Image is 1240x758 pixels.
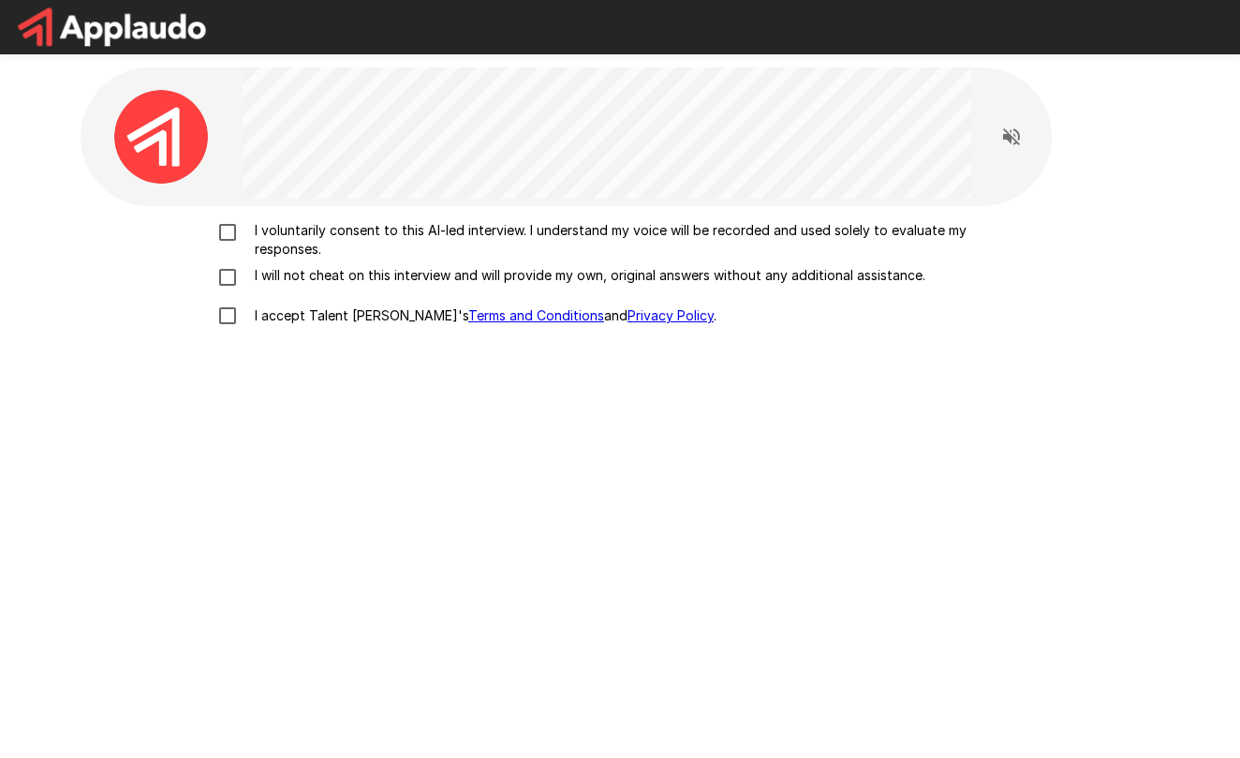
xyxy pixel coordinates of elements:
p: I accept Talent [PERSON_NAME]'s and . [247,306,716,325]
button: Read questions aloud [993,118,1030,156]
a: Privacy Policy [627,307,714,323]
a: Terms and Conditions [468,307,604,323]
p: I voluntarily consent to this AI-led interview. I understand my voice will be recorded and used s... [247,221,1032,259]
p: I will not cheat on this interview and will provide my own, original answers without any addition... [247,266,925,285]
img: applaudo_avatar.png [114,90,208,184]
